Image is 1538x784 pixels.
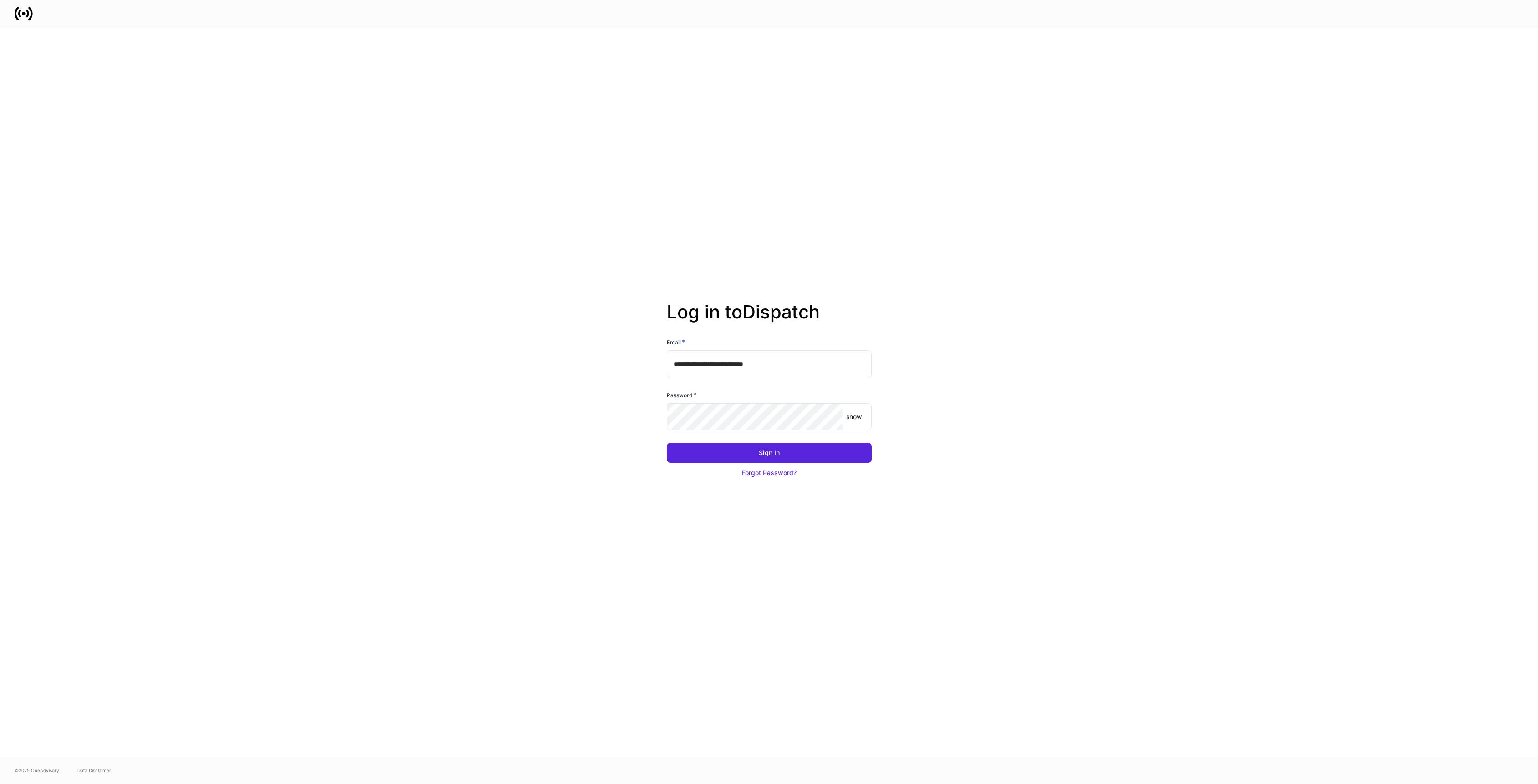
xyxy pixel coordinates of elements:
[667,443,872,463] button: Sign In
[759,448,780,457] div: Sign In
[846,412,862,421] p: show
[15,767,59,774] span: © 2025 OneAdvisory
[667,463,872,483] button: Forgot Password?
[667,390,696,400] h6: Password
[667,301,872,338] h2: Log in to Dispatch
[667,338,685,347] h6: Email
[77,767,111,774] a: Data Disclaimer
[742,468,797,477] div: Forgot Password?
